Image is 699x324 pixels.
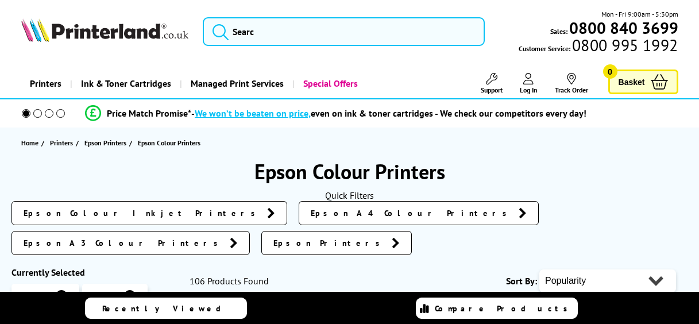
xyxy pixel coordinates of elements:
[84,137,129,149] a: Epson Printers
[519,40,678,54] span: Customer Service:
[619,74,645,90] span: Basket
[195,107,311,119] span: We won’t be beaten on price,
[21,137,41,149] a: Home
[24,237,224,249] span: Epson A3 Colour Printers
[311,207,513,219] span: Epson A4 Colour Printers
[70,69,180,98] a: Ink & Toner Cartridges
[11,190,688,201] div: Quick Filters
[21,18,189,44] a: Printerland Logo
[21,69,70,98] a: Printers
[24,207,261,219] span: Epson Colour Inkjet Printers
[273,237,386,249] span: Epson Printers
[11,267,178,278] div: Currently Selected
[84,137,126,149] span: Epson Printers
[81,69,171,98] span: Ink & Toner Cartridges
[567,22,678,33] a: 0800 840 3699
[520,73,538,94] a: Log In
[11,231,250,255] a: Epson A3 Colour Printers
[85,298,247,319] a: Recently Viewed
[107,107,191,119] span: Price Match Promise*
[94,290,118,302] span: Epson
[481,86,503,94] span: Support
[261,231,412,255] a: Epson Printers
[550,26,567,37] span: Sales:
[569,17,678,38] b: 0800 840 3699
[180,69,292,98] a: Managed Print Services
[50,137,76,149] a: Printers
[102,303,233,314] span: Recently Viewed
[50,137,73,149] span: Printers
[299,201,539,225] a: Epson A4 Colour Printers
[601,9,678,20] span: Mon - Fri 9:00am - 5:30pm
[416,298,578,319] a: Compare Products
[506,275,537,287] span: Sort By:
[435,303,574,314] span: Compare Products
[603,64,617,79] span: 0
[191,107,586,119] div: - even on ink & toner cartridges - We check our competitors every day!
[23,290,49,302] span: Colour
[292,69,366,98] a: Special Offers
[11,201,287,225] a: Epson Colour Inkjet Printers
[11,158,688,185] h1: Epson Colour Printers
[608,70,678,94] a: Basket 0
[6,103,666,124] li: modal_Promise
[520,86,538,94] span: Log In
[190,275,269,287] span: 106 Products Found
[555,73,588,94] a: Track Order
[481,73,503,94] a: Support
[570,40,678,51] span: 0800 995 1992
[21,18,189,42] img: Printerland Logo
[138,138,200,147] span: Epson Colour Printers
[203,17,485,46] input: Searc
